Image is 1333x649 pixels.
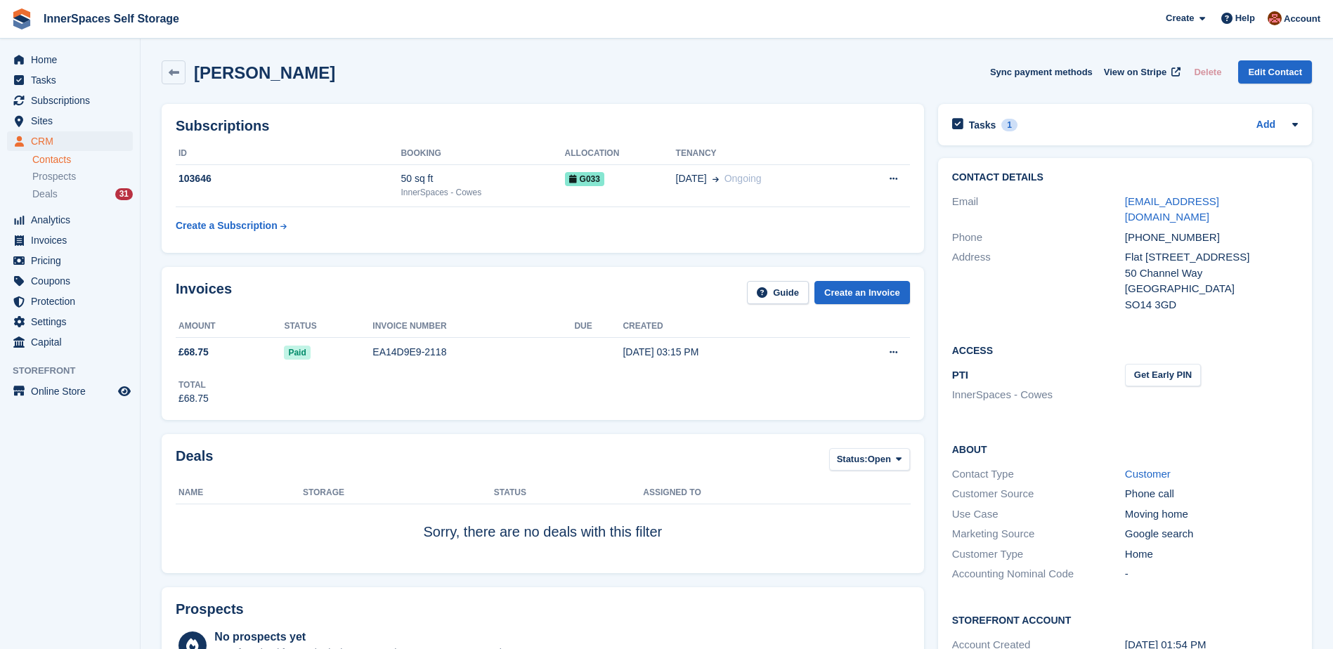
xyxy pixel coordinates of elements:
[31,70,115,90] span: Tasks
[952,466,1125,483] div: Contact Type
[32,170,76,183] span: Prospects
[1125,230,1298,246] div: [PHONE_NUMBER]
[565,172,604,186] span: G033
[1125,468,1171,480] a: Customer
[1188,60,1227,84] button: Delete
[284,346,310,360] span: Paid
[1098,60,1183,84] a: View on Stripe
[31,111,115,131] span: Sites
[423,524,662,539] span: Sorry, there are no deals with this filter
[952,486,1125,502] div: Customer Source
[401,171,564,186] div: 50 sq ft
[747,281,809,304] a: Guide
[194,63,335,82] h2: [PERSON_NAME]
[574,315,623,338] th: Due
[1284,12,1320,26] span: Account
[176,315,284,338] th: Amount
[7,291,133,311] a: menu
[7,91,133,110] a: menu
[868,452,891,466] span: Open
[32,169,133,184] a: Prospects
[1125,297,1298,313] div: SO14 3GD
[176,448,213,474] h2: Deals
[31,291,115,311] span: Protection
[1125,195,1219,223] a: [EMAIL_ADDRESS][DOMAIN_NAME]
[952,612,1298,627] h2: Storefront Account
[623,315,829,338] th: Created
[1125,526,1298,542] div: Google search
[32,187,133,202] a: Deals 31
[1125,486,1298,502] div: Phone call
[31,91,115,110] span: Subscriptions
[952,249,1125,313] div: Address
[1125,506,1298,523] div: Moving home
[7,312,133,332] a: menu
[952,172,1298,183] h2: Contact Details
[176,213,287,239] a: Create a Subscription
[7,271,133,291] a: menu
[952,369,968,381] span: PTI
[7,230,133,250] a: menu
[372,315,574,338] th: Invoice number
[401,143,564,165] th: Booking
[31,381,115,401] span: Online Store
[176,281,232,304] h2: Invoices
[7,332,133,352] a: menu
[31,312,115,332] span: Settings
[7,131,133,151] a: menu
[494,482,644,504] th: Status
[31,210,115,230] span: Analytics
[7,381,133,401] a: menu
[176,171,401,186] div: 103646
[952,506,1125,523] div: Use Case
[13,364,140,378] span: Storefront
[7,50,133,70] a: menu
[176,601,244,617] h2: Prospects
[676,171,707,186] span: [DATE]
[724,173,762,184] span: Ongoing
[1125,249,1298,265] div: Flat [STREET_ADDRESS]
[1235,11,1255,25] span: Help
[176,482,303,504] th: Name
[565,143,676,165] th: Allocation
[31,271,115,291] span: Coupons
[176,218,278,233] div: Create a Subscription
[7,251,133,270] a: menu
[372,345,574,360] div: EA14D9E9-2118
[1238,60,1312,84] a: Edit Contact
[115,188,133,200] div: 31
[952,343,1298,357] h2: Access
[176,118,910,134] h2: Subscriptions
[814,281,910,304] a: Create an Invoice
[1125,265,1298,282] div: 50 Channel Way
[7,70,133,90] a: menu
[829,448,910,471] button: Status: Open
[1125,566,1298,582] div: -
[1125,281,1298,297] div: [GEOGRAPHIC_DATA]
[7,210,133,230] a: menu
[38,7,185,30] a: InnerSpaces Self Storage
[1256,117,1275,133] a: Add
[952,566,1125,582] div: Accounting Nominal Code
[31,50,115,70] span: Home
[1001,119,1017,131] div: 1
[990,60,1093,84] button: Sync payment methods
[676,143,850,165] th: Tenancy
[952,387,1125,403] li: InnerSpaces - Cowes
[178,379,209,391] div: Total
[178,345,209,360] span: £68.75
[31,131,115,151] span: CRM
[952,230,1125,246] div: Phone
[7,111,133,131] a: menu
[952,194,1125,225] div: Email
[32,153,133,166] a: Contacts
[1125,546,1298,563] div: Home
[401,186,564,199] div: InnerSpaces - Cowes
[952,526,1125,542] div: Marketing Source
[176,143,401,165] th: ID
[32,188,58,201] span: Deals
[303,482,494,504] th: Storage
[969,119,996,131] h2: Tasks
[1125,364,1201,387] button: Get Early PIN
[31,251,115,270] span: Pricing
